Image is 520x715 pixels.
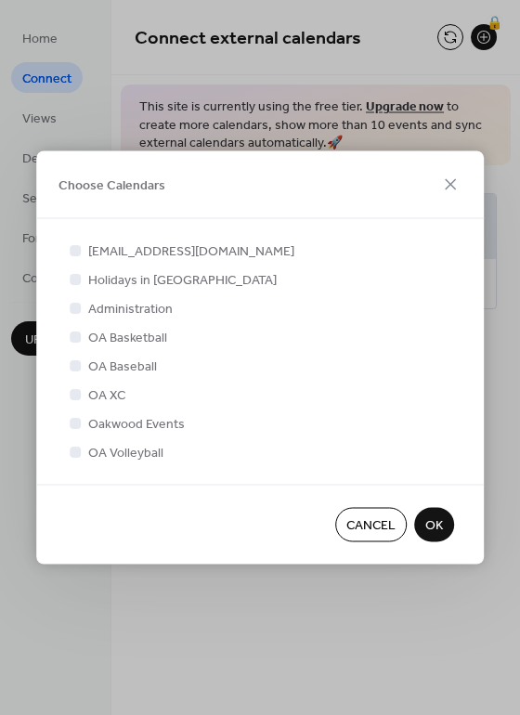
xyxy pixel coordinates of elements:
[425,516,443,536] span: OK
[346,516,396,536] span: Cancel
[58,176,165,196] span: Choose Calendars
[88,415,185,435] span: Oakwood Events
[88,444,163,463] span: OA Volleyball
[88,242,294,262] span: [EMAIL_ADDRESS][DOMAIN_NAME]
[88,357,157,377] span: OA Baseball
[88,386,125,406] span: OA XC
[88,300,173,319] span: Administration
[414,508,454,542] button: OK
[88,329,167,348] span: OA Basketball
[335,508,407,542] button: Cancel
[88,271,277,291] span: Holidays in [GEOGRAPHIC_DATA]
